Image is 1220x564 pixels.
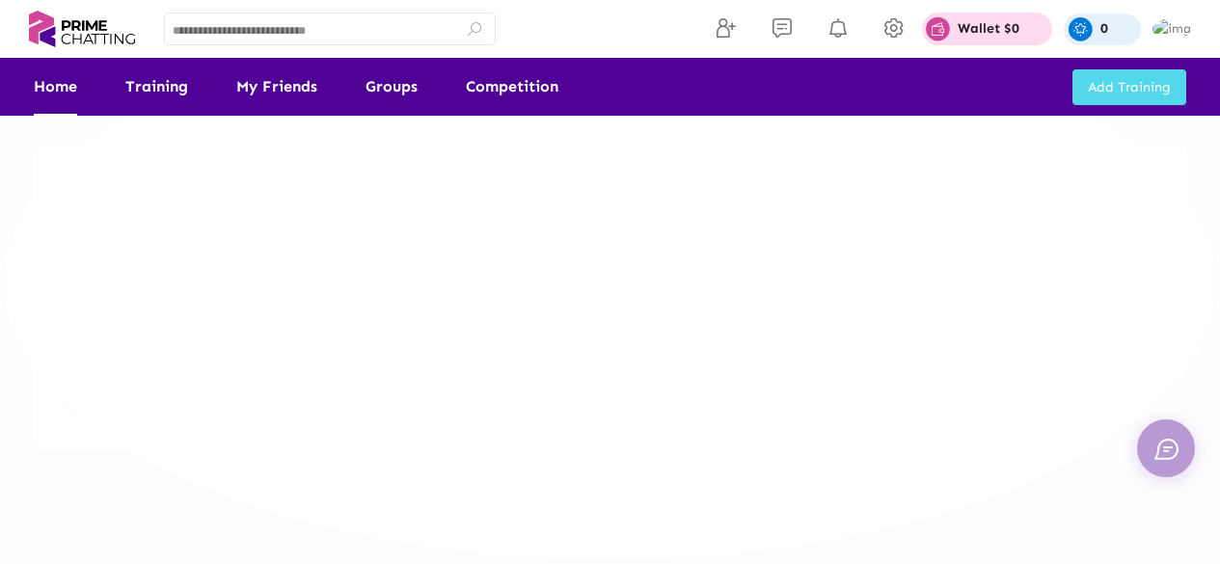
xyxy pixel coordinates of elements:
[34,58,77,116] a: Home
[466,58,558,116] a: Competition
[125,58,188,116] a: Training
[1100,22,1108,36] p: 0
[1072,69,1186,105] button: Add Training
[1152,18,1191,40] img: img
[958,22,1019,36] p: Wallet $0
[1088,79,1171,95] span: Add Training
[236,58,317,116] a: My Friends
[366,58,418,116] a: Groups
[29,6,135,52] img: logo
